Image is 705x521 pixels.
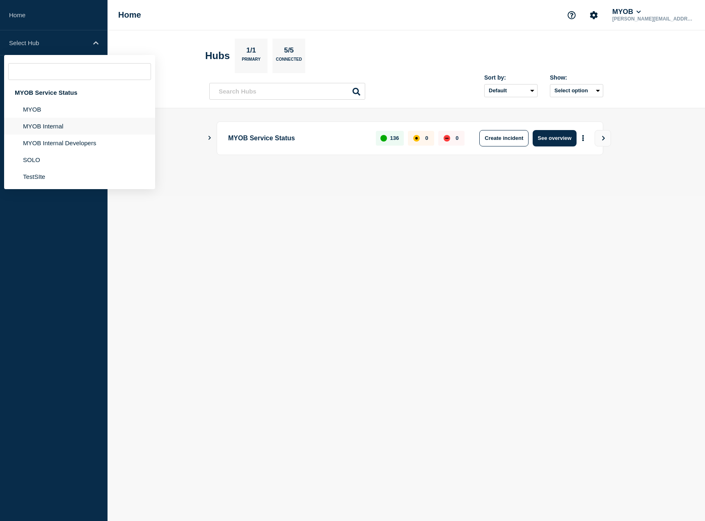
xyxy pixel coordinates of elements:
p: 1/1 [243,46,259,57]
button: View [595,130,611,146]
button: Create incident [479,130,529,146]
button: See overview [533,130,576,146]
p: Primary [242,57,261,66]
div: down [444,135,450,142]
button: More actions [578,130,588,146]
div: affected [413,135,420,142]
h1: Home [118,10,141,20]
p: [PERSON_NAME][EMAIL_ADDRESS][PERSON_NAME][DOMAIN_NAME] [611,16,696,22]
p: Connected [276,57,302,66]
li: SOLO [4,151,155,168]
button: Account settings [585,7,602,24]
p: Select Hub [9,39,88,46]
div: Show: [550,74,603,81]
button: MYOB [611,8,643,16]
p: 136 [390,135,399,141]
p: 0 [425,135,428,141]
h2: Hubs [205,50,230,62]
div: Sort by: [484,74,538,81]
input: Search Hubs [209,83,365,100]
button: Show Connected Hubs [208,135,212,141]
div: MYOB Service Status [4,84,155,101]
li: MYOB [4,101,155,118]
li: TestSIte [4,168,155,185]
p: MYOB Service Status [228,130,366,146]
p: 5/5 [281,46,297,57]
div: up [380,135,387,142]
li: MYOB Internal [4,118,155,135]
button: Select option [550,84,603,97]
button: Support [563,7,580,24]
li: MYOB Internal Developers [4,135,155,151]
select: Sort by [484,84,538,97]
p: 0 [456,135,458,141]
